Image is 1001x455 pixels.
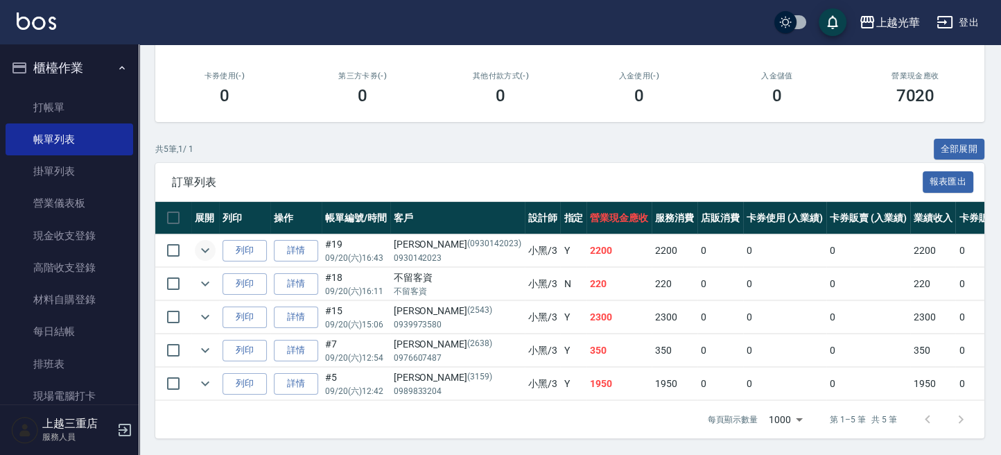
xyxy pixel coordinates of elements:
td: 350 [652,334,697,367]
th: 展開 [191,202,219,234]
button: expand row [195,273,216,294]
td: Y [560,301,586,334]
p: 09/20 (六) 12:42 [325,385,387,397]
a: 材料自購登錄 [6,284,133,316]
td: 0 [743,301,827,334]
td: 0 [743,334,827,367]
p: 每頁顯示數量 [708,413,758,426]
h3: 0 [220,86,229,105]
td: 0 [697,301,743,334]
a: 營業儀表板 [6,187,133,219]
a: 每日結帳 [6,316,133,347]
div: [PERSON_NAME] [394,337,521,352]
td: 1950 [586,368,652,400]
td: 小黑 /3 [525,301,561,334]
td: 0 [697,268,743,300]
a: 詳情 [274,373,318,395]
button: expand row [195,307,216,327]
h2: 卡券使用(-) [172,71,277,80]
p: 不留客資 [394,285,521,298]
h2: 營業現金應收 [863,71,968,80]
td: #15 [322,301,390,334]
td: 2200 [586,234,652,267]
td: 220 [652,268,697,300]
button: expand row [195,240,216,261]
td: 0 [697,234,743,267]
p: 共 5 筆, 1 / 1 [155,143,193,155]
td: 1950 [652,368,697,400]
td: 2300 [910,301,956,334]
button: 列印 [223,273,267,295]
div: 不留客資 [394,271,521,285]
a: 現金收支登錄 [6,220,133,252]
td: 220 [910,268,956,300]
p: 09/20 (六) 15:06 [325,318,387,331]
td: 小黑 /3 [525,334,561,367]
h3: 0 [358,86,367,105]
h2: 入金儲值 [724,71,829,80]
a: 詳情 [274,240,318,261]
div: [PERSON_NAME] [394,304,521,318]
th: 卡券使用 (入業績) [743,202,827,234]
img: Logo [17,12,56,30]
p: 0989833204 [394,385,521,397]
h3: 0 [772,86,782,105]
a: 打帳單 [6,92,133,123]
button: 列印 [223,307,267,328]
td: 0 [826,234,910,267]
td: 0 [743,268,827,300]
th: 列印 [219,202,270,234]
p: (2543) [467,304,492,318]
p: 0976607487 [394,352,521,364]
h3: 0 [496,86,505,105]
td: 小黑 /3 [525,234,561,267]
td: 0 [826,334,910,367]
td: 0 [826,268,910,300]
p: 09/20 (六) 12:54 [325,352,387,364]
button: 報表匯出 [923,171,974,193]
td: 0 [826,301,910,334]
td: 小黑 /3 [525,268,561,300]
th: 客戶 [390,202,525,234]
td: 2200 [910,234,956,267]
a: 高階收支登錄 [6,252,133,284]
td: 0 [697,368,743,400]
p: 09/20 (六) 16:11 [325,285,387,298]
td: 2300 [652,301,697,334]
span: 訂單列表 [172,175,923,189]
td: N [560,268,586,300]
a: 詳情 [274,307,318,328]
button: 列印 [223,240,267,261]
p: 服務人員 [42,431,113,443]
a: 現場電腦打卡 [6,380,133,412]
div: [PERSON_NAME] [394,237,521,252]
div: [PERSON_NAME] [394,370,521,385]
h5: 上越三重店 [42,417,113,431]
td: 2300 [586,301,652,334]
button: 列印 [223,373,267,395]
p: 第 1–5 筆 共 5 筆 [830,413,897,426]
th: 帳單編號/時間 [322,202,390,234]
th: 業績收入 [910,202,956,234]
td: 0 [826,368,910,400]
th: 設計師 [525,202,561,234]
a: 詳情 [274,273,318,295]
td: #18 [322,268,390,300]
td: Y [560,368,586,400]
button: 列印 [223,340,267,361]
div: 1000 [763,401,808,438]
td: 350 [910,334,956,367]
td: Y [560,234,586,267]
td: 0 [743,368,827,400]
td: 小黑 /3 [525,368,561,400]
th: 店販消費 [697,202,743,234]
th: 營業現金應收 [586,202,652,234]
th: 服務消費 [652,202,697,234]
a: 報表匯出 [923,175,974,188]
h2: 第三方卡券(-) [310,71,415,80]
div: 上越光華 [876,14,920,31]
td: #19 [322,234,390,267]
p: 09/20 (六) 16:43 [325,252,387,264]
button: expand row [195,373,216,394]
button: 全部展開 [934,139,985,160]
